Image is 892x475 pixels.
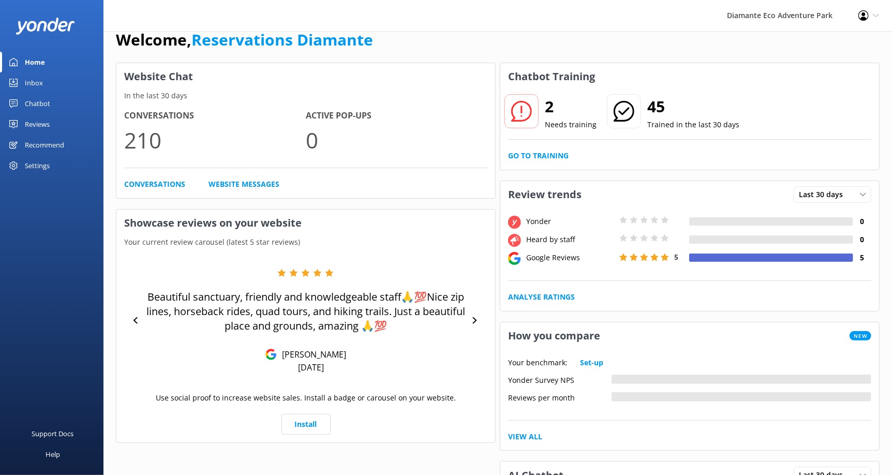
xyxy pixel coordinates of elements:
[32,423,74,444] div: Support Docs
[25,155,50,176] div: Settings
[524,234,617,245] div: Heard by staff
[647,119,739,130] p: Trained in the last 30 days
[191,29,373,50] a: Reservations Diamante
[799,189,849,200] span: Last 30 days
[508,392,612,402] div: Reviews per month
[524,252,617,263] div: Google Reviews
[281,414,331,435] a: Install
[116,63,495,90] h3: Website Chat
[508,431,542,442] a: View All
[145,290,467,333] p: Beautiful sanctuary, friendly and knowledgeable staff🙏💯Nice zip lines, horseback rides, quad tour...
[508,150,569,161] a: Go to Training
[116,90,495,101] p: In the last 30 days
[25,135,64,155] div: Recommend
[116,27,373,52] h1: Welcome,
[124,109,306,123] h4: Conversations
[853,252,871,263] h4: 5
[46,444,60,465] div: Help
[500,181,589,208] h3: Review trends
[853,234,871,245] h4: 0
[116,236,495,248] p: Your current review carousel (latest 5 star reviews)
[306,123,487,157] p: 0
[500,322,608,349] h3: How you compare
[545,94,597,119] h2: 2
[265,349,277,360] img: Google Reviews
[508,291,575,303] a: Analyse Ratings
[850,331,871,340] span: New
[508,357,568,368] p: Your benchmark:
[524,216,617,227] div: Yonder
[209,179,279,190] a: Website Messages
[25,114,50,135] div: Reviews
[545,119,597,130] p: Needs training
[674,252,678,262] span: 5
[306,109,487,123] h4: Active Pop-ups
[16,18,75,35] img: yonder-white-logo.png
[124,179,185,190] a: Conversations
[647,94,739,119] h2: 45
[124,123,306,157] p: 210
[508,375,612,384] div: Yonder Survey NPS
[25,72,43,93] div: Inbox
[500,63,603,90] h3: Chatbot Training
[277,349,346,360] p: [PERSON_NAME]
[116,210,495,236] h3: Showcase reviews on your website
[25,93,50,114] div: Chatbot
[298,362,324,373] p: [DATE]
[156,392,456,404] p: Use social proof to increase website sales. Install a badge or carousel on your website.
[580,357,603,368] a: Set-up
[853,216,871,227] h4: 0
[25,52,45,72] div: Home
